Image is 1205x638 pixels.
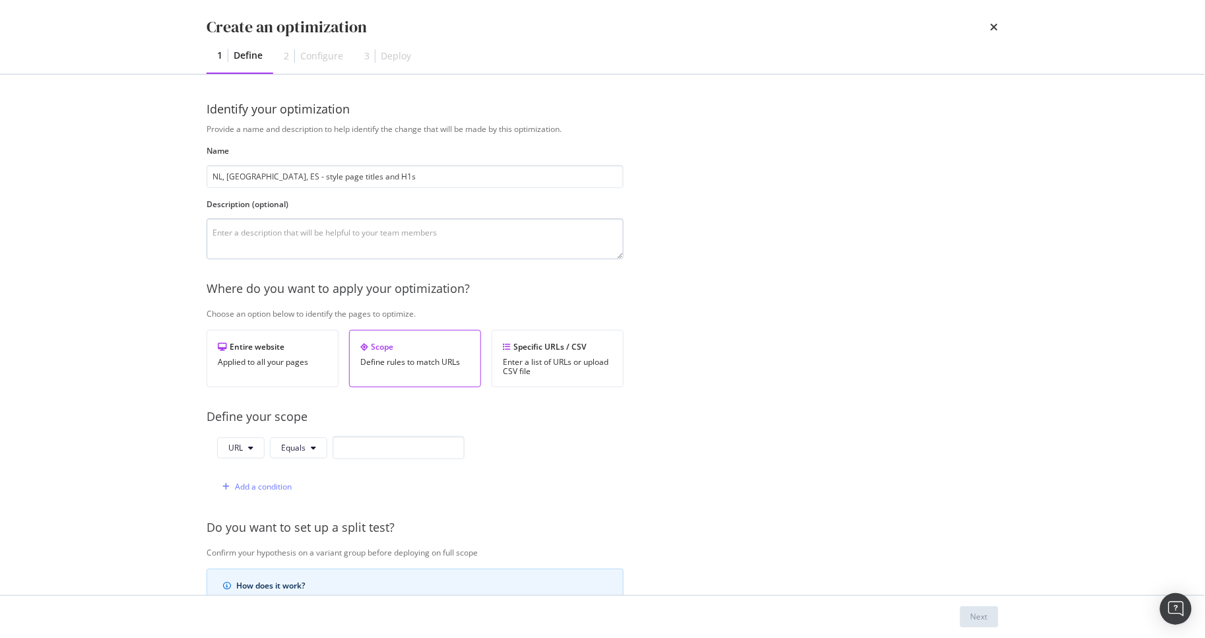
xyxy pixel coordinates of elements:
div: Do you want to set up a split test? [207,519,1064,536]
input: Enter an optimization name to easily find it back [207,165,624,188]
button: Next [960,606,998,627]
div: 3 [364,49,370,63]
div: Define [234,49,263,62]
div: Configure [300,49,343,63]
div: How does it work? [236,580,607,592]
div: Confirm your hypothesis on a variant group before deploying on full scope [207,547,1064,558]
div: Add a condition [235,481,292,492]
div: 1 [217,49,222,62]
div: Entire website [218,341,327,352]
span: URL [228,442,243,453]
div: times [991,16,998,38]
div: Define your scope [207,408,1064,426]
div: Specific URLs / CSV [503,341,612,352]
span: Equals [281,442,306,453]
div: Create an optimization [207,16,367,38]
label: Name [207,145,624,156]
div: Identify your optimization [207,101,998,118]
div: Choose an option below to identify the pages to optimize. [207,308,1064,319]
div: Define rules to match URLs [360,358,470,367]
div: 2 [284,49,289,63]
div: Open Intercom Messenger [1160,593,1192,625]
div: Next [971,611,988,622]
div: Deploy [381,49,411,63]
div: Scope [360,341,470,352]
div: Enter a list of URLs or upload CSV file [503,358,612,376]
button: URL [217,437,265,459]
div: Where do you want to apply your optimization? [207,280,1064,298]
label: Description (optional) [207,199,624,210]
button: Equals [270,437,327,459]
button: Add a condition [217,476,292,497]
div: Applied to all your pages [218,358,327,367]
div: Provide a name and description to help identify the change that will be made by this optimization. [207,123,1064,135]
